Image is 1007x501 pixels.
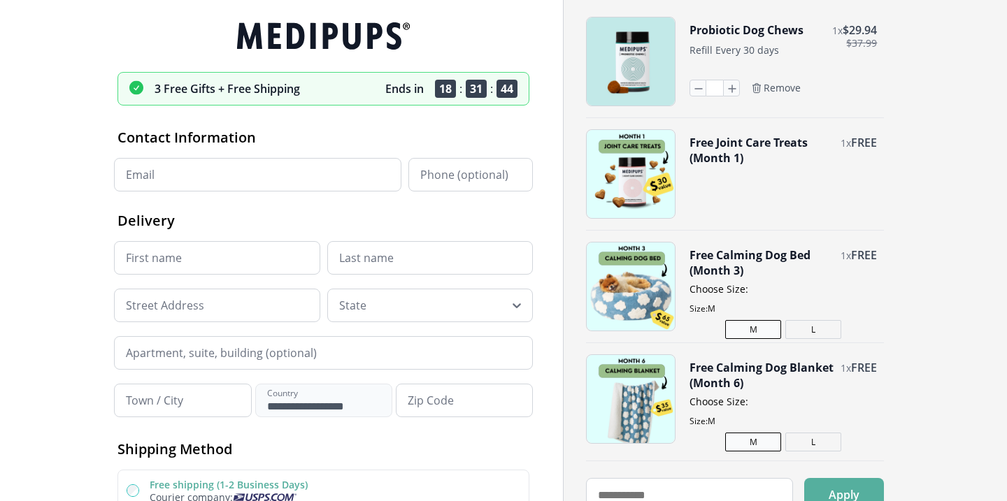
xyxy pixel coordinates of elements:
button: Free Calming Dog Bed (Month 3) [690,247,834,278]
span: Size: M [690,415,877,427]
button: L [785,320,841,339]
h2: Shipping Method [117,440,529,458]
p: 3 Free Gifts + Free Shipping [155,81,300,96]
span: : [459,81,462,96]
span: 31 [466,80,487,98]
img: Free Calming Dog Blanket (Month 6) [587,355,675,443]
span: $ 37.99 [846,38,877,49]
button: M [725,320,781,339]
button: Free Calming Dog Blanket (Month 6) [690,360,834,391]
span: Size: M [690,303,877,314]
span: Delivery [117,211,175,230]
button: Remove [751,82,801,94]
button: M [725,433,781,451]
span: 1 x [832,24,843,37]
span: FREE [851,360,877,375]
span: 1 x [841,136,851,150]
span: 1 x [841,249,851,262]
label: Free shipping (1-2 Business Days) [150,478,308,491]
span: $ 29.94 [843,22,877,38]
span: 18 [435,80,456,98]
span: Refill Every 30 days [690,43,779,57]
button: L [785,433,841,451]
span: Remove [764,82,801,94]
span: Choose Size: [690,395,877,408]
img: Free Joint Care Treats (Month 1) [587,130,675,218]
img: Probiotic Dog Chews [587,17,675,106]
span: 44 [497,80,517,98]
span: Choose Size: [690,282,877,296]
button: Probiotic Dog Chews [690,22,804,38]
span: 1 x [841,361,851,375]
p: Ends in [385,81,424,96]
img: Free Calming Dog Bed (Month 3) [587,242,675,331]
button: Free Joint Care Treats (Month 1) [690,135,834,166]
span: : [490,81,493,96]
span: FREE [851,247,877,263]
span: FREE [851,135,877,150]
span: Contact Information [117,128,256,147]
img: Usps courier company [233,493,297,501]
